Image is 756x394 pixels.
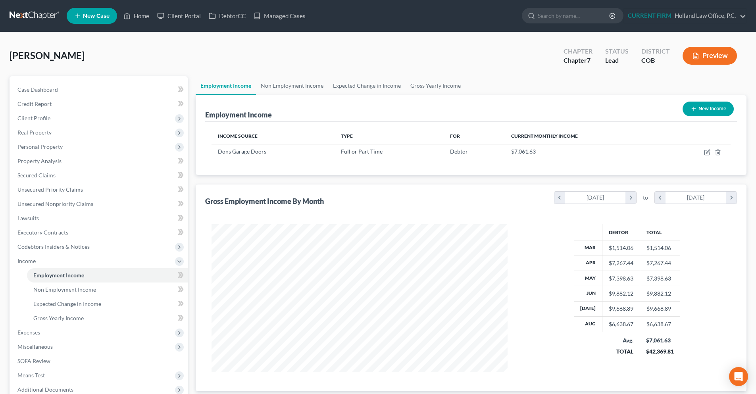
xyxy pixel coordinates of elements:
a: Property Analysis [11,154,188,168]
div: Gross Employment Income By Month [205,196,324,206]
a: Secured Claims [11,168,188,183]
a: Lawsuits [11,211,188,225]
span: Lawsuits [17,215,39,221]
th: Debtor [602,224,640,240]
td: $7,398.63 [640,271,680,286]
th: Mar [574,240,602,256]
span: Means Test [17,372,45,379]
span: to [643,194,648,202]
th: May [574,271,602,286]
span: Income Source [218,133,258,139]
a: Case Dashboard [11,83,188,97]
a: Managed Cases [250,9,310,23]
i: chevron_right [726,192,737,204]
td: $6,638.67 [640,317,680,332]
a: Home [119,9,153,23]
th: Aug [574,317,602,332]
div: Avg. [608,336,633,344]
div: $7,061.63 [646,336,674,344]
th: Apr [574,256,602,271]
a: CURRENT FIRMHolland Law Office, P.C. [624,9,746,23]
div: [DATE] [565,192,626,204]
td: $9,882.12 [640,286,680,301]
div: District [641,47,670,56]
a: Unsecured Priority Claims [11,183,188,197]
i: chevron_right [625,192,636,204]
span: Non Employment Income [33,286,96,293]
a: Executory Contracts [11,225,188,240]
span: Gross Yearly Income [33,315,84,321]
i: chevron_left [554,192,565,204]
span: Debtor [450,148,468,155]
a: Non Employment Income [27,283,188,297]
span: Unsecured Priority Claims [17,186,83,193]
span: Client Profile [17,115,50,121]
a: Client Portal [153,9,205,23]
span: New Case [83,13,110,19]
div: Lead [605,56,629,65]
span: [PERSON_NAME] [10,50,85,61]
th: Jun [574,286,602,301]
td: $9,668.89 [640,301,680,316]
span: SOFA Review [17,357,50,364]
div: COB [641,56,670,65]
th: [DATE] [574,301,602,316]
strong: CURRENT FIRM [628,12,671,19]
div: $6,638.67 [609,320,633,328]
span: Property Analysis [17,158,62,164]
div: Employment Income [205,110,272,119]
div: Chapter [564,47,592,56]
span: Executory Contracts [17,229,68,236]
span: For [450,133,460,139]
span: Expected Change in Income [33,300,101,307]
span: Case Dashboard [17,86,58,93]
a: DebtorCC [205,9,250,23]
a: Employment Income [196,76,256,95]
div: Status [605,47,629,56]
span: Income [17,258,36,264]
div: Chapter [564,56,592,65]
a: Gross Yearly Income [406,76,466,95]
div: TOTAL [608,348,633,356]
td: $7,267.44 [640,256,680,271]
div: $42,369.81 [646,348,674,356]
div: $9,882.12 [609,290,633,298]
span: Credit Report [17,100,52,107]
a: Expected Change in Income [27,297,188,311]
a: Gross Yearly Income [27,311,188,325]
a: Expected Change in Income [328,76,406,95]
span: Secured Claims [17,172,56,179]
td: $1,514.06 [640,240,680,256]
a: Employment Income [27,268,188,283]
span: $7,061.63 [511,148,536,155]
span: Additional Documents [17,386,73,393]
span: Employment Income [33,272,84,279]
th: Total [640,224,680,240]
i: chevron_left [655,192,666,204]
span: Real Property [17,129,52,136]
span: 7 [587,56,591,64]
span: Unsecured Nonpriority Claims [17,200,93,207]
a: Unsecured Nonpriority Claims [11,197,188,211]
button: Preview [683,47,737,65]
div: $1,514.06 [609,244,633,252]
input: Search by name... [538,8,610,23]
button: New Income [683,102,734,116]
div: [DATE] [666,192,726,204]
a: SOFA Review [11,354,188,368]
a: Non Employment Income [256,76,328,95]
span: Full or Part Time [341,148,383,155]
span: Dons Garage Doors [218,148,266,155]
span: Current Monthly Income [511,133,578,139]
span: Miscellaneous [17,343,53,350]
div: Open Intercom Messenger [729,367,748,386]
a: Credit Report [11,97,188,111]
div: $7,398.63 [609,275,633,283]
span: Codebtors Insiders & Notices [17,243,90,250]
span: Type [341,133,353,139]
span: Expenses [17,329,40,336]
div: $7,267.44 [609,259,633,267]
div: $9,668.89 [609,305,633,313]
span: Personal Property [17,143,63,150]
